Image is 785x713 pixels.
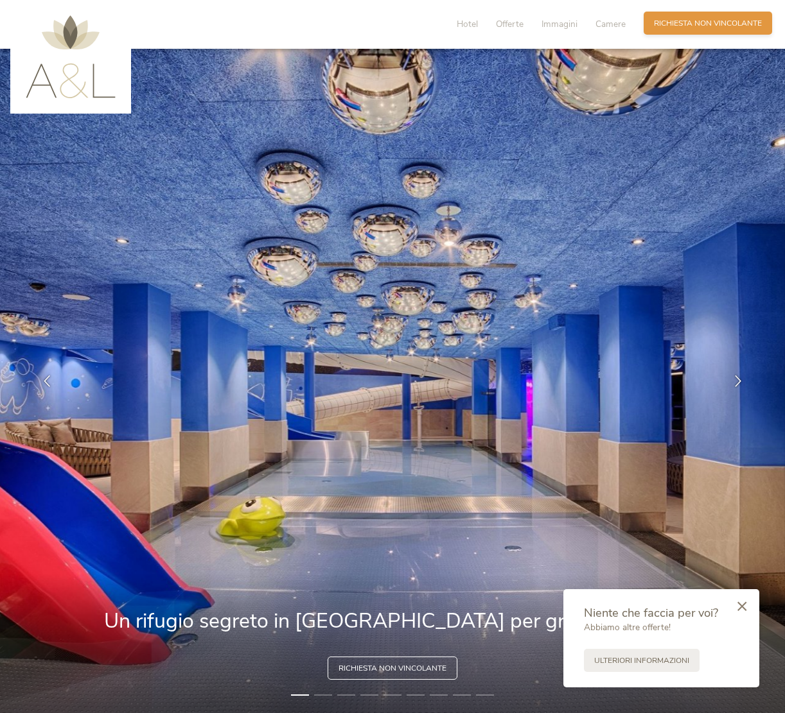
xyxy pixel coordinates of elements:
span: Hotel [457,18,478,30]
span: Abbiamo altre offerte! [584,621,671,633]
span: Niente che faccia per voi? [584,605,718,621]
img: AMONTI & LUNARIS Wellnessresort [26,15,116,98]
span: Richiesta non vincolante [654,18,762,29]
span: Offerte [496,18,524,30]
a: Ulteriori informazioni [584,649,700,672]
span: Immagini [542,18,578,30]
span: Ulteriori informazioni [594,655,689,666]
span: Camere [595,18,626,30]
span: Richiesta non vincolante [339,663,446,674]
